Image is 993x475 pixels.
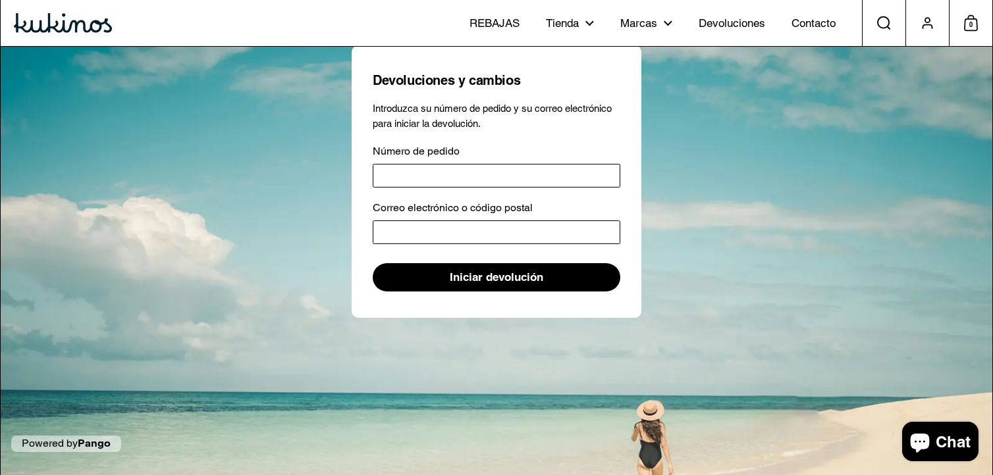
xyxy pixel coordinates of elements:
label: Número de pedido [373,143,460,160]
inbox-online-store-chat: Chat de la tienda online Shopify [898,422,982,464]
span: Contacto [792,16,836,31]
a: Contacto [778,5,849,41]
a: Devoluciones [685,5,778,41]
label: Correo electrónico o código postal [373,200,533,216]
a: Pango [78,437,111,449]
span: REBAJAS [470,16,520,31]
a: Tienda [533,5,607,41]
span: Tienda [546,16,579,31]
span: Marcas [620,16,657,31]
button: Iniciar devolución [373,263,620,291]
p: Powered by [11,436,121,452]
span: Iniciar devolución [450,264,543,291]
a: REBAJAS [456,5,533,41]
h1: Devoluciones y cambios [373,72,620,89]
p: Introduzca su número de pedido y su correo electrónico para iniciar la devolución. [373,101,620,131]
span: 0 [964,16,978,34]
a: Marcas [607,5,685,41]
span: Devoluciones [699,16,765,31]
